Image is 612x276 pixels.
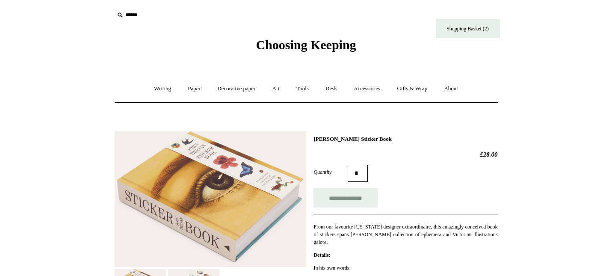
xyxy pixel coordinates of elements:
a: Gifts & Wrap [389,77,435,100]
label: Quantity [313,168,348,176]
h1: [PERSON_NAME] Sticker Book [313,136,497,142]
span: Choosing Keeping [256,38,356,52]
a: Accessories [346,77,388,100]
a: Writing [146,77,179,100]
p: In his own words: [313,264,497,272]
img: John Derian Sticker Book [115,131,306,267]
h2: £28.00 [313,151,497,158]
a: Art [265,77,287,100]
a: About [436,77,466,100]
a: Paper [180,77,208,100]
a: Shopping Basket (2) [436,19,500,38]
a: Decorative paper [210,77,263,100]
a: Tools [289,77,316,100]
strong: Details: [313,252,330,258]
a: Choosing Keeping [256,45,356,50]
a: Desk [318,77,345,100]
span: From our favourite [US_STATE] designer extraordinaire, this amazingly conceived book of stickers ... [313,224,497,245]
